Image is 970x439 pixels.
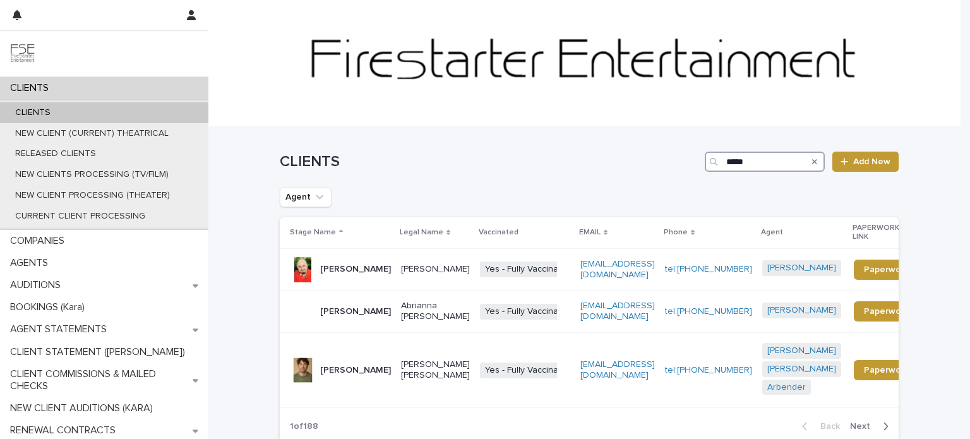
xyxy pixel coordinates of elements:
[480,363,577,378] span: Yes - Fully Vaccinated
[5,424,126,436] p: RENEWAL CONTRACTS
[853,157,890,166] span: Add New
[664,226,688,239] p: Phone
[5,301,95,313] p: BOOKINGS (Kara)
[850,422,878,431] span: Next
[401,359,470,381] p: [PERSON_NAME] [PERSON_NAME]
[580,360,655,380] a: [EMAIL_ADDRESS][DOMAIN_NAME]
[5,368,193,392] p: CLIENT COMMISSIONS & MAILED CHECKS
[290,226,336,239] p: Stage Name
[864,307,909,316] span: Paperwork
[280,153,700,171] h1: CLIENTS
[665,307,752,316] a: tel:[PHONE_NUMBER]
[5,82,59,94] p: CLIENTS
[792,421,845,432] button: Back
[479,226,518,239] p: Vaccinated
[5,169,179,180] p: NEW CLIENTS PROCESSING (TV/FILM)
[5,402,163,414] p: NEW CLIENT AUDITIONS (KARA)
[665,366,752,375] a: tel:[PHONE_NUMBER]
[854,360,919,380] a: Paperwork
[580,301,655,321] a: [EMAIL_ADDRESS][DOMAIN_NAME]
[767,382,806,393] a: Arbender
[853,221,912,244] p: PAPERWORK LINK
[665,265,752,274] a: tel:[PHONE_NUMBER]
[5,257,58,269] p: AGENTS
[854,260,919,280] a: Paperwork
[5,148,106,159] p: RELEASED CLIENTS
[5,323,117,335] p: AGENT STATEMENTS
[767,346,836,356] a: [PERSON_NAME]
[832,152,899,172] a: Add New
[401,301,470,322] p: Abrianna [PERSON_NAME]
[580,260,655,279] a: [EMAIL_ADDRESS][DOMAIN_NAME]
[5,235,75,247] p: COMPANIES
[767,263,836,274] a: [PERSON_NAME]
[5,211,155,222] p: CURRENT CLIENT PROCESSING
[705,152,825,172] input: Search
[5,190,180,201] p: NEW CLIENT PROCESSING (THEATER)
[320,264,391,275] p: [PERSON_NAME]
[845,421,899,432] button: Next
[480,304,577,320] span: Yes - Fully Vaccinated
[280,248,939,291] tr: [PERSON_NAME][PERSON_NAME]Yes - Fully Vaccinated[EMAIL_ADDRESS][DOMAIN_NAME]tel:[PHONE_NUMBER][PE...
[5,107,61,118] p: CLIENTS
[401,264,470,275] p: [PERSON_NAME]
[5,346,195,358] p: CLIENT STATEMENT ([PERSON_NAME])
[864,366,909,375] span: Paperwork
[280,332,939,407] tr: [PERSON_NAME][PERSON_NAME] [PERSON_NAME]Yes - Fully Vaccinated[EMAIL_ADDRESS][DOMAIN_NAME]tel:[PH...
[400,226,443,239] p: Legal Name
[320,365,391,376] p: [PERSON_NAME]
[854,301,919,322] a: Paperwork
[767,305,836,316] a: [PERSON_NAME]
[280,291,939,333] tr: [PERSON_NAME]Abrianna [PERSON_NAME]Yes - Fully Vaccinated[EMAIL_ADDRESS][DOMAIN_NAME]tel:[PHONE_N...
[864,265,909,274] span: Paperwork
[5,279,71,291] p: AUDITIONS
[767,364,836,375] a: [PERSON_NAME]
[320,306,391,317] p: [PERSON_NAME]
[761,226,783,239] p: Agent
[5,128,179,139] p: NEW CLIENT (CURRENT) THEATRICAL
[480,262,577,277] span: Yes - Fully Vaccinated
[579,226,601,239] p: EMAIL
[10,41,35,66] img: 9JgRvJ3ETPGCJDhvPVA5
[813,422,840,431] span: Back
[280,187,332,207] button: Agent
